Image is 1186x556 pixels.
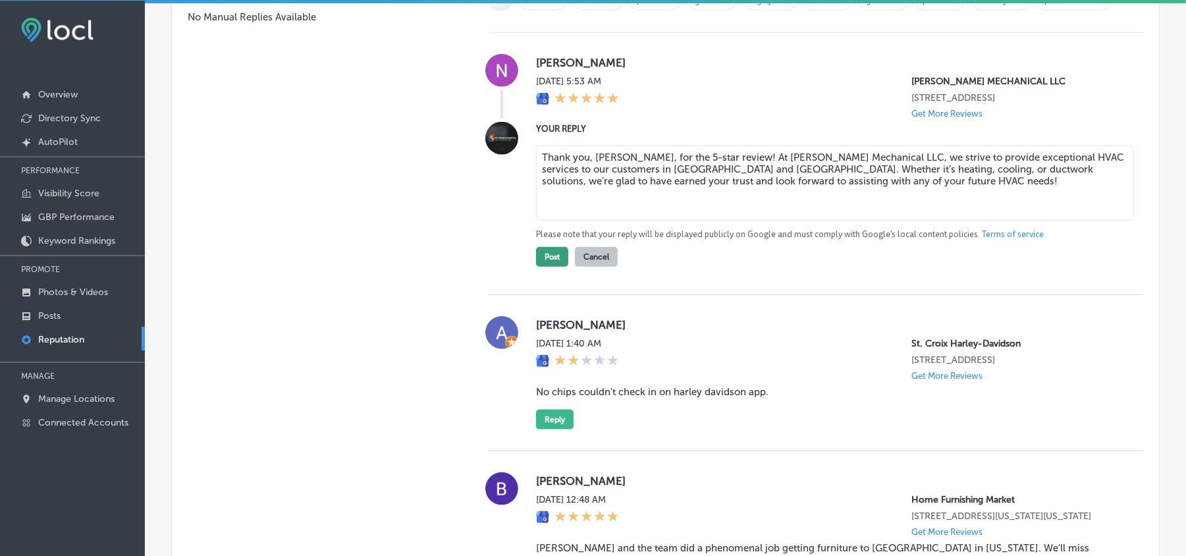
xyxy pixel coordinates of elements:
[38,113,101,124] p: Directory Sync
[911,109,983,119] p: Get More Reviews
[536,474,1122,487] label: [PERSON_NAME]
[536,56,1122,69] label: [PERSON_NAME]
[911,371,983,381] p: Get More Reviews
[536,338,619,349] label: [DATE] 1:40 AM
[38,211,115,223] p: GBP Performance
[536,124,1122,134] label: YOUR REPLY
[485,122,518,155] img: Image
[38,188,99,199] p: Visibility Score
[911,354,1122,366] p: 2060 WI-65
[38,334,84,345] p: Reputation
[38,310,61,321] p: Posts
[911,92,1122,103] p: 1811 Tolbut St
[536,229,1122,240] p: Please note that your reply will be displayed publicly on Google and must comply with Google's lo...
[38,287,108,298] p: Photos & Videos
[554,92,619,107] div: 5 Stars
[38,235,115,246] p: Keyword Rankings
[911,76,1122,87] p: PETER MECHANICAL LLC
[38,89,78,100] p: Overview
[536,247,568,267] button: Post
[982,229,1044,240] a: Terms of service
[911,511,1122,522] p: 751 Pike Springs Road Pennsylvania 113
[911,338,1122,349] p: St. Croix Harley-Davidson
[554,511,619,525] div: 5 Stars
[554,354,619,369] div: 2 Stars
[911,494,1122,505] p: Home Furnishing Market
[536,386,1122,398] blockquote: No chips couldn't check in on harley davidson app.
[188,10,446,24] p: No Manual Replies Available
[536,410,574,430] button: Reply
[536,76,619,87] label: [DATE] 5:53 AM
[38,393,115,404] p: Manage Locations
[38,136,78,148] p: AutoPilot
[38,417,128,428] p: Connected Accounts
[21,18,94,42] img: fda3e92497d09a02dc62c9cd864e3231.png
[536,318,1122,331] label: [PERSON_NAME]
[911,527,983,537] p: Get More Reviews
[536,494,619,505] label: [DATE] 12:48 AM
[575,247,618,267] button: Cancel
[536,146,1134,221] textarea: Thank you, [PERSON_NAME], for the 5-star review! At [PERSON_NAME] Mechanical LLC, we strive to pr...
